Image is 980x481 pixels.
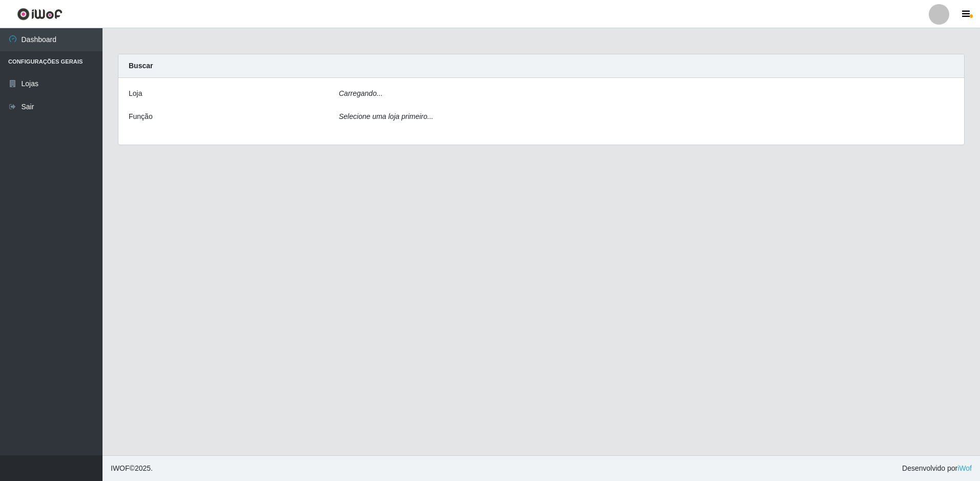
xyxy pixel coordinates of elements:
span: IWOF [111,464,130,472]
span: © 2025 . [111,463,153,474]
a: iWof [957,464,972,472]
span: Desenvolvido por [902,463,972,474]
img: CoreUI Logo [17,8,63,21]
label: Loja [129,88,142,99]
i: Selecione uma loja primeiro... [339,112,433,121]
strong: Buscar [129,62,153,70]
label: Função [129,111,153,122]
i: Carregando... [339,89,383,97]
